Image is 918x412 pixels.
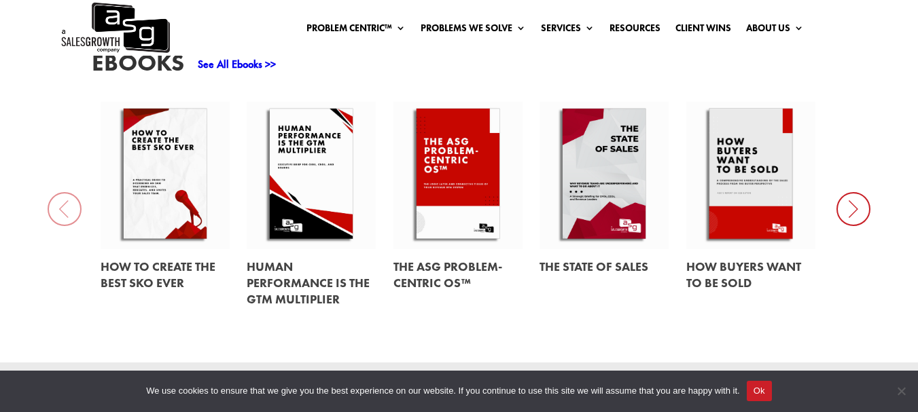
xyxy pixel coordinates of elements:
[610,23,660,38] a: Resources
[306,23,406,38] a: Problem Centric™
[675,23,731,38] a: Client Wins
[746,23,804,38] a: About Us
[146,384,739,398] span: We use cookies to ensure that we give you the best experience on our website. If you continue to ...
[894,384,908,398] span: No
[92,51,184,81] h3: EBooks
[198,57,276,71] a: See All Ebooks >>
[541,23,595,38] a: Services
[747,381,772,401] button: Ok
[421,23,526,38] a: Problems We Solve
